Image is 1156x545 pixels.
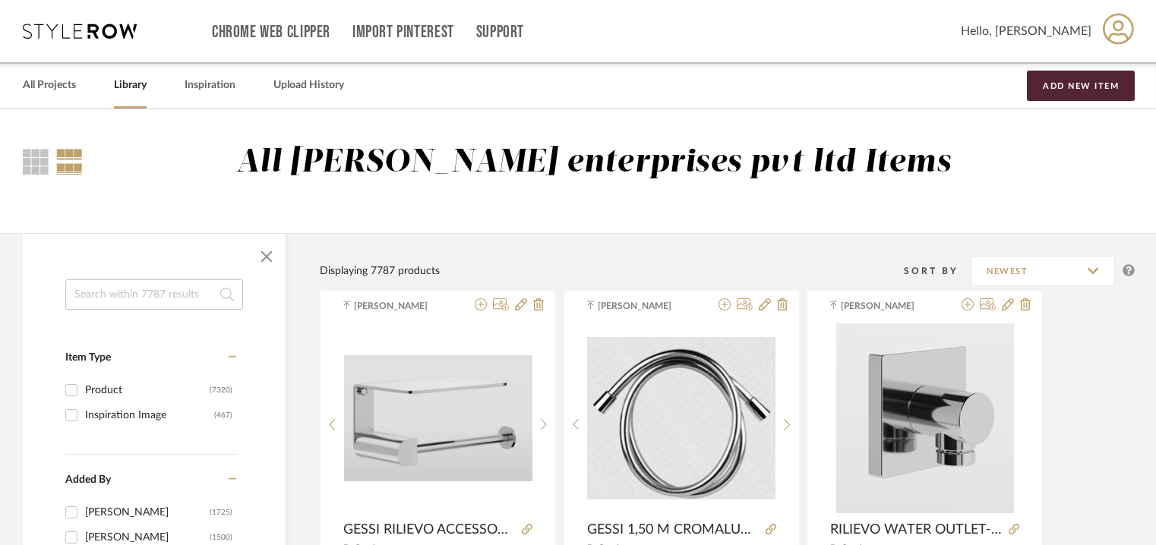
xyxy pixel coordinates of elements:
[65,352,111,363] span: Item Type
[214,403,232,427] div: (467)
[23,75,76,96] a: All Projects
[114,75,147,96] a: Library
[65,279,243,310] input: Search within 7787 results
[587,323,775,513] div: 0
[344,323,532,513] div: 0
[1027,71,1135,101] button: Add New Item
[273,75,344,96] a: Upload History
[830,323,1019,513] div: 0
[830,521,1003,538] span: RILIEVO WATER OUTLET- 59169
[841,299,936,313] span: [PERSON_NAME]
[185,75,235,96] a: Inspiration
[85,403,214,427] div: Inspiration Image
[354,299,450,313] span: [PERSON_NAME]
[476,26,524,39] a: Support
[85,378,210,402] div: Product
[587,337,775,499] img: GESSI 1,50 M CROMALUX FLEXIBLE HOSE WITH CONIC 1/2 Inch CONNECTION
[210,378,232,402] div: (7320)
[85,500,210,525] div: [PERSON_NAME]
[587,521,760,538] span: GESSI 1,50 M CROMALUX FLEXIBLE HOSE WITH CONIC 1/2 Inch CONNECTION
[343,521,516,538] span: GESSI RILIEVO ACCESSORIES 59449 PAPER HOLDER
[961,22,1091,40] span: Hello, [PERSON_NAME]
[352,26,454,39] a: Import Pinterest
[65,474,111,485] span: Added By
[904,263,971,279] div: Sort By
[236,143,951,182] div: All [PERSON_NAME] enterprises pvt ltd Items
[598,299,693,313] span: [PERSON_NAME]
[320,263,440,279] div: Displaying 7787 products
[212,26,330,39] a: Chrome Web Clipper
[210,500,232,525] div: (1725)
[251,241,282,272] button: Close
[344,355,532,481] img: GESSI RILIEVO ACCESSORIES 59449 PAPER HOLDER
[836,323,1014,513] img: RILIEVO WATER OUTLET- 59169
